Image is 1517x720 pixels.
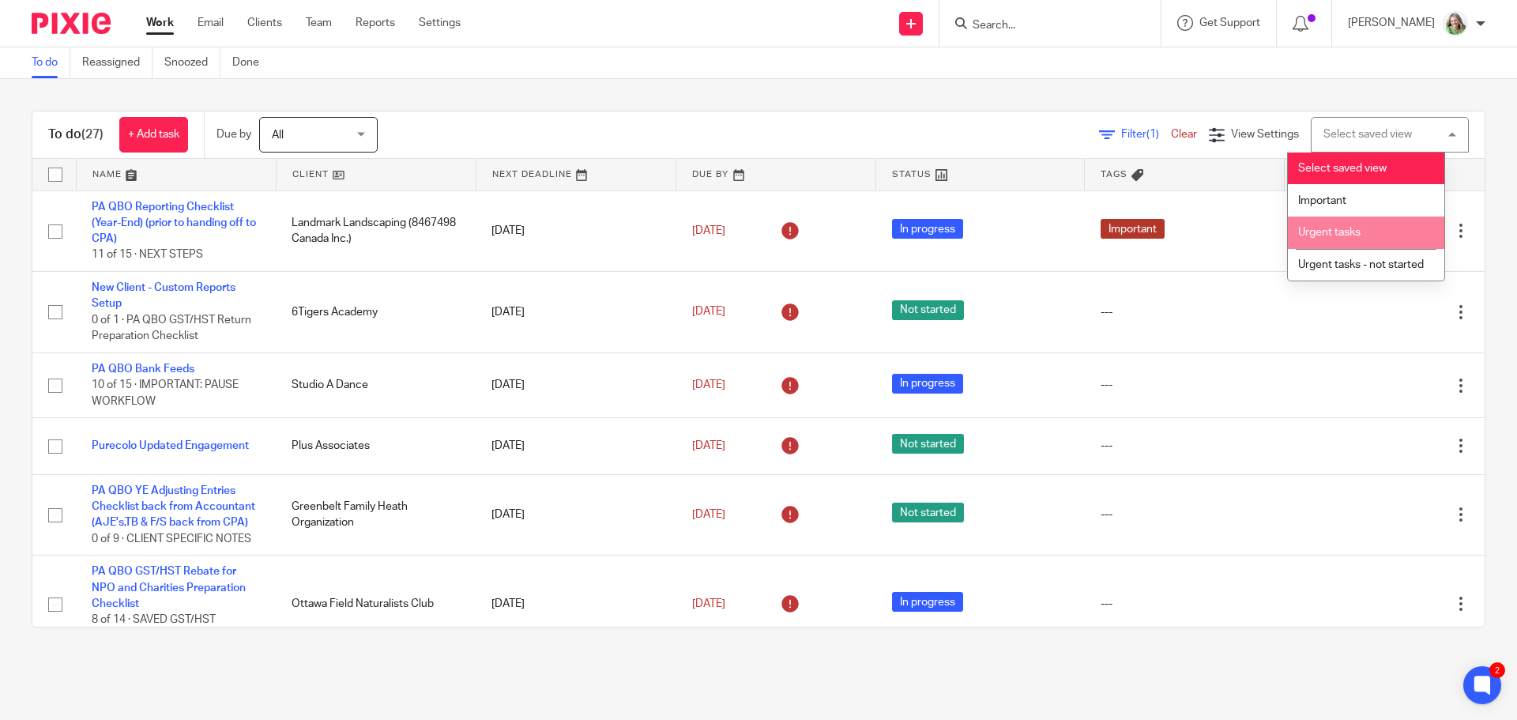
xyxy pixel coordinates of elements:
span: (27) [81,128,104,141]
a: PA QBO Bank Feeds [92,364,194,375]
a: PA QBO YE Adjusting Entries Checklist back from Accountant (AJE's,TB & F/S back from CPA) [92,485,255,529]
a: To do [32,47,70,78]
img: KC%20Photo.jpg [1443,11,1468,36]
span: All [272,130,284,141]
span: In progress [892,592,963,612]
a: Team [306,15,332,31]
div: --- [1101,596,1269,612]
a: Work [146,15,174,31]
span: 0 of 9 · CLIENT SPECIFIC NOTES [92,533,251,545]
span: [DATE] [692,225,725,236]
span: 8 of 14 · SAVED GST/HST REPORTS TO CLIENT FOLDER [92,614,243,642]
span: 0 of 1 · PA QBO GST/HST Return Preparation Checklist [92,315,251,342]
p: [PERSON_NAME] [1348,15,1435,31]
td: Landmark Landscaping (8467498 Canada Inc.) [276,190,476,272]
a: Reassigned [82,47,152,78]
a: Reports [356,15,395,31]
p: Due by [216,126,251,142]
span: Important [1101,219,1165,239]
h1: To do [48,126,104,143]
td: Studio A Dance [276,352,476,417]
a: Snoozed [164,47,220,78]
span: [DATE] [692,379,725,390]
span: [DATE] [692,598,725,609]
span: Get Support [1199,17,1260,28]
a: PA QBO Reporting Checklist (Year-End) (prior to handing off to CPA) [92,202,256,245]
span: Select saved view [1298,163,1387,174]
div: --- [1101,377,1269,393]
span: 10 of 15 · IMPORTANT: PAUSE WORKFLOW [92,379,239,407]
span: [DATE] [692,509,725,520]
span: Urgent tasks [1298,227,1361,238]
span: Filter [1121,129,1171,140]
span: [DATE] [692,307,725,318]
input: Search [971,19,1113,33]
span: [DATE] [692,440,725,451]
td: Ottawa Field Naturalists Club [276,556,476,653]
a: Email [198,15,224,31]
span: In progress [892,219,963,239]
span: (1) [1146,129,1159,140]
a: Clear [1171,129,1197,140]
td: Plus Associates [276,418,476,474]
td: [DATE] [476,474,676,556]
td: [DATE] [476,272,676,353]
div: 2 [1489,662,1505,678]
img: Pixie [32,13,111,34]
a: PA QBO GST/HST Rebate for NPO and Charities Preparation Checklist [92,566,246,609]
a: Purecolo Updated Engagement [92,440,249,451]
td: [DATE] [476,418,676,474]
td: 6Tigers Academy [276,272,476,353]
a: + Add task [119,117,188,153]
td: [DATE] [476,190,676,272]
a: Settings [419,15,461,31]
div: Select saved view [1323,129,1412,140]
span: Not started [892,503,964,522]
span: Important [1298,195,1346,206]
a: New Client - Custom Reports Setup [92,282,235,309]
td: Greenbelt Family Heath Organization [276,474,476,556]
span: In progress [892,374,963,394]
span: View Settings [1231,129,1299,140]
span: 11 of 15 · NEXT STEPS [92,250,203,261]
div: --- [1101,438,1269,454]
span: Not started [892,434,964,454]
div: --- [1101,507,1269,522]
span: Not started [892,300,964,320]
span: Urgent tasks - not started [1298,259,1424,270]
span: Tags [1101,170,1127,179]
a: Clients [247,15,282,31]
div: --- [1101,304,1269,320]
a: Done [232,47,271,78]
td: [DATE] [476,352,676,417]
td: [DATE] [476,556,676,653]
